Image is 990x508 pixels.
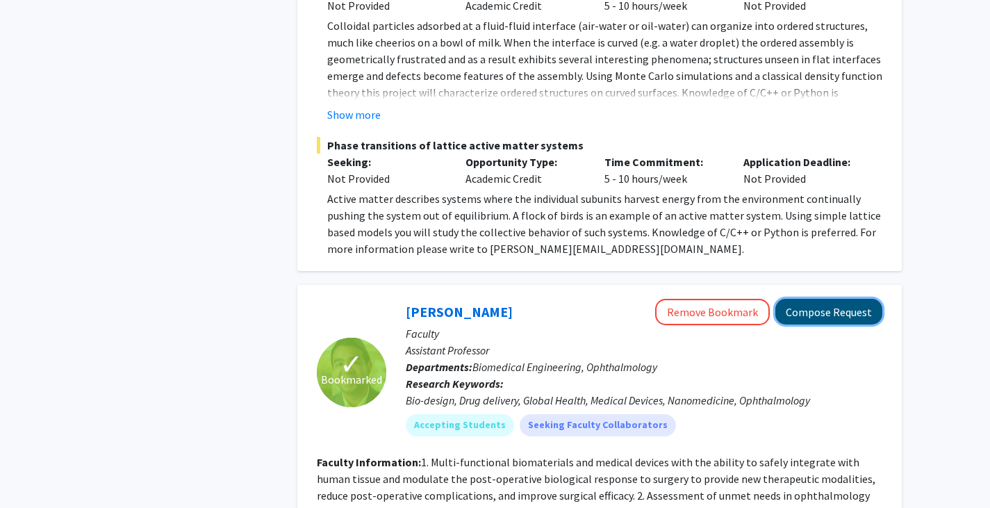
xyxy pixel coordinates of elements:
[321,371,382,388] span: Bookmarked
[340,357,363,371] span: ✓
[472,360,657,374] span: Biomedical Engineering, Ophthalmology
[327,170,445,187] div: Not Provided
[594,154,733,187] div: 5 - 10 hours/week
[775,299,882,325] button: Compose Request to Kunal Parikh
[10,445,59,498] iframe: Chat
[327,154,445,170] p: Seeking:
[327,106,381,123] button: Show more
[604,154,723,170] p: Time Commitment:
[406,325,882,342] p: Faculty
[465,154,584,170] p: Opportunity Type:
[317,137,882,154] span: Phase transitions of lattice active matter systems
[455,154,594,187] div: Academic Credit
[655,299,770,325] button: Remove Bookmark
[327,17,882,117] p: Colloidal particles adsorbed at a fluid-fluid interface (air-water or oil-water) can organize int...
[406,392,882,409] div: Bio-design, Drug delivery, Global Health, Medical Devices, Nanomedicine, Ophthalmology
[317,455,421,469] b: Faculty Information:
[743,154,861,170] p: Application Deadline:
[733,154,872,187] div: Not Provided
[406,360,472,374] b: Departments:
[327,190,882,257] p: Active matter describes systems where the individual subunits harvest energy from the environment...
[406,377,504,391] b: Research Keywords:
[406,303,513,320] a: [PERSON_NAME]
[520,414,676,436] mat-chip: Seeking Faculty Collaborators
[406,342,882,359] p: Assistant Professor
[406,414,514,436] mat-chip: Accepting Students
